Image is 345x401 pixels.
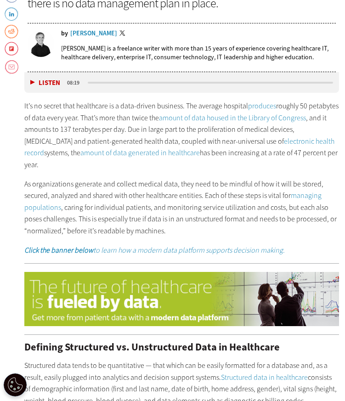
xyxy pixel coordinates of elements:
[61,30,68,37] span: by
[4,373,27,396] button: Open Preferences
[24,191,322,212] a: managing populations
[248,101,276,111] a: produces
[30,79,60,86] button: Listen
[4,373,27,396] div: Cookie Settings
[24,245,285,255] a: Click the banner belowto learn how a modern data platform supports decision making.
[159,113,306,123] a: amount of data housed in the Library of Congress
[24,272,339,326] img: MDP White Paper
[24,178,339,237] p: As organizations generate and collect medical data, they need to be mindful of how it will be sto...
[28,30,54,57] img: Brian Eastwood
[24,245,93,255] em: Click the banner below
[24,342,339,352] h2: Defining Structured vs. Unstructured Data in Healthcare
[61,44,336,62] p: [PERSON_NAME] is a freelance writer with more than 15 years of experience covering healthcare IT,...
[80,148,200,158] a: amount of data generated in healthcare
[119,30,128,38] a: Twitter
[93,245,285,255] em: to learn how a modern data platform supports decision making.
[24,100,339,171] p: It’s no secret that healthcare is a data-driven business. The average hospital roughly 50 petabyt...
[24,72,339,93] div: media player
[221,373,308,382] a: Structured data in healthcare
[66,79,86,87] div: duration
[70,30,117,37] a: [PERSON_NAME]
